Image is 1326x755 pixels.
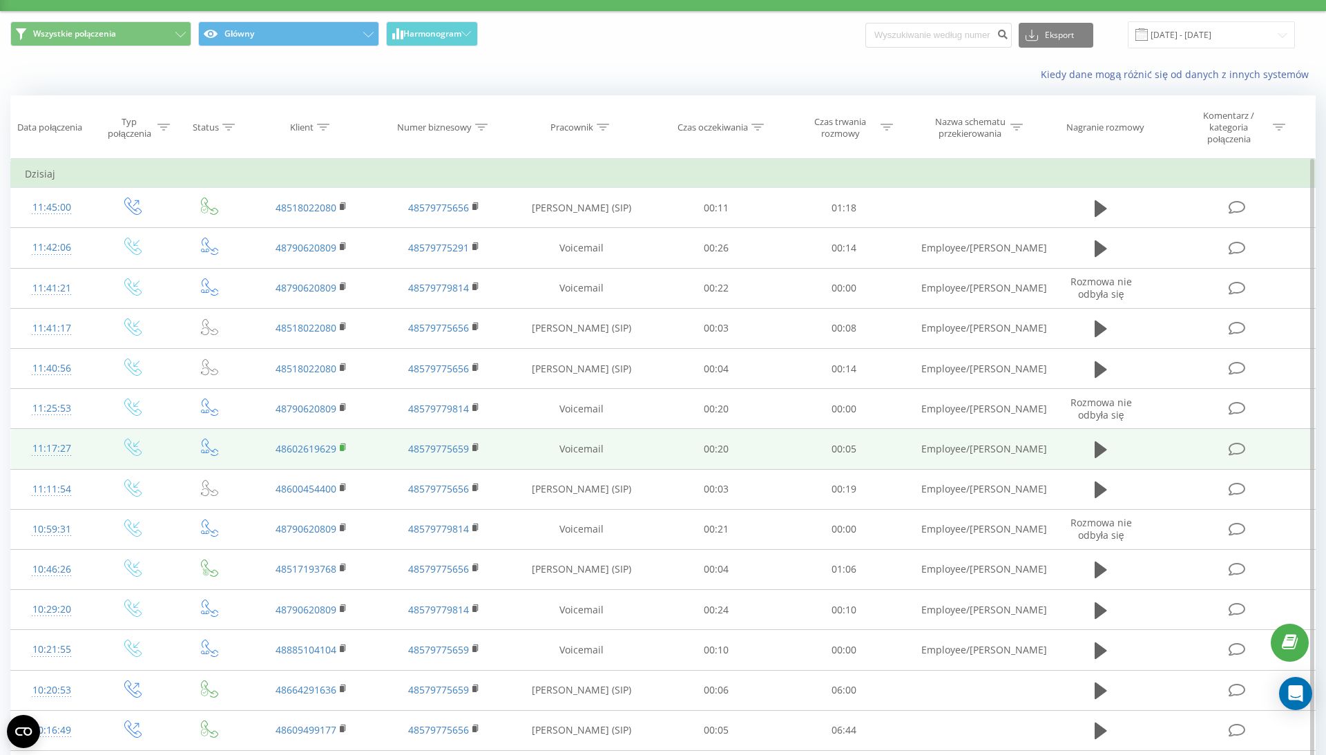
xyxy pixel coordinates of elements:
[510,228,653,268] td: Voicemail
[276,723,336,736] a: 48609499177
[10,21,191,46] button: Wszystkie połączenia
[510,549,653,589] td: [PERSON_NAME] (SIP)
[780,228,907,268] td: 00:14
[25,636,79,663] div: 10:21:55
[276,201,336,214] a: 48518022080
[780,469,907,509] td: 00:19
[780,670,907,710] td: 06:00
[25,596,79,623] div: 10:29:20
[653,670,780,710] td: 00:06
[510,389,653,429] td: Voicemail
[33,28,116,39] span: Wszystkie połączenia
[104,116,154,140] div: Typ połączenia
[780,549,907,589] td: 01:06
[907,630,1040,670] td: Employee/[PERSON_NAME]
[803,116,877,140] div: Czas trwania rozmowy
[408,603,469,616] a: 48579779814
[276,482,336,495] a: 48600454400
[408,643,469,656] a: 48579775659
[907,308,1040,348] td: Employee/[PERSON_NAME]
[11,160,1316,188] td: Dzisiaj
[25,275,79,302] div: 11:41:21
[678,122,748,133] div: Czas oczekiwania
[193,122,219,133] div: Status
[780,590,907,630] td: 00:10
[7,715,40,748] button: Open CMP widget
[865,23,1012,48] input: Wyszukiwanie według numeru
[653,509,780,549] td: 00:21
[510,509,653,549] td: Voicemail
[25,476,79,503] div: 11:11:54
[780,308,907,348] td: 00:08
[510,429,653,469] td: Voicemail
[25,677,79,704] div: 10:20:53
[510,590,653,630] td: Voicemail
[25,234,79,261] div: 11:42:06
[1066,122,1144,133] div: Nagranie rozmowy
[1019,23,1093,48] button: Eksport
[653,549,780,589] td: 00:04
[408,442,469,455] a: 48579775659
[780,710,907,750] td: 06:44
[276,402,336,415] a: 48790620809
[276,281,336,294] a: 48790620809
[510,349,653,389] td: [PERSON_NAME] (SIP)
[17,122,82,133] div: Data połączenia
[386,21,478,46] button: Harmonogram
[25,435,79,462] div: 11:17:27
[276,603,336,616] a: 48790620809
[933,116,1007,140] div: Nazwa schematu przekierowania
[408,241,469,254] a: 48579775291
[397,122,472,133] div: Numer biznesowy
[276,562,336,575] a: 48517193768
[510,710,653,750] td: [PERSON_NAME] (SIP)
[408,402,469,415] a: 48579779814
[25,516,79,543] div: 10:59:31
[290,122,314,133] div: Klient
[907,228,1040,268] td: Employee/[PERSON_NAME]
[1070,516,1132,542] span: Rozmowa nie odbyła się
[653,349,780,389] td: 00:04
[25,556,79,583] div: 10:46:26
[780,630,907,670] td: 00:00
[25,717,79,744] div: 10:16:49
[907,268,1040,308] td: Employee/[PERSON_NAME]
[1189,110,1269,145] div: Komentarz / kategoria połączenia
[907,389,1040,429] td: Employee/[PERSON_NAME]
[653,268,780,308] td: 00:22
[653,429,780,469] td: 00:20
[653,469,780,509] td: 00:03
[780,429,907,469] td: 00:05
[653,590,780,630] td: 00:24
[780,389,907,429] td: 00:00
[25,315,79,342] div: 11:41:17
[25,355,79,382] div: 11:40:56
[1041,68,1316,81] a: Kiedy dane mogą różnić się od danych z innych systemów
[907,429,1040,469] td: Employee/[PERSON_NAME]
[408,723,469,736] a: 48579775656
[1279,677,1312,710] div: Open Intercom Messenger
[510,188,653,228] td: [PERSON_NAME] (SIP)
[653,710,780,750] td: 00:05
[510,670,653,710] td: [PERSON_NAME] (SIP)
[907,469,1040,509] td: Employee/[PERSON_NAME]
[510,308,653,348] td: [PERSON_NAME] (SIP)
[780,188,907,228] td: 01:18
[408,522,469,535] a: 48579779814
[408,362,469,375] a: 48579775656
[653,630,780,670] td: 00:10
[403,29,461,39] span: Harmonogram
[25,194,79,221] div: 11:45:00
[907,349,1040,389] td: Employee/[PERSON_NAME]
[276,683,336,696] a: 48664291636
[408,683,469,696] a: 48579775659
[198,21,379,46] button: Główny
[907,549,1040,589] td: Employee/[PERSON_NAME]
[1070,396,1132,421] span: Rozmowa nie odbyła się
[653,389,780,429] td: 00:20
[408,201,469,214] a: 48579775656
[510,268,653,308] td: Voicemail
[780,509,907,549] td: 00:00
[550,122,593,133] div: Pracownik
[276,522,336,535] a: 48790620809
